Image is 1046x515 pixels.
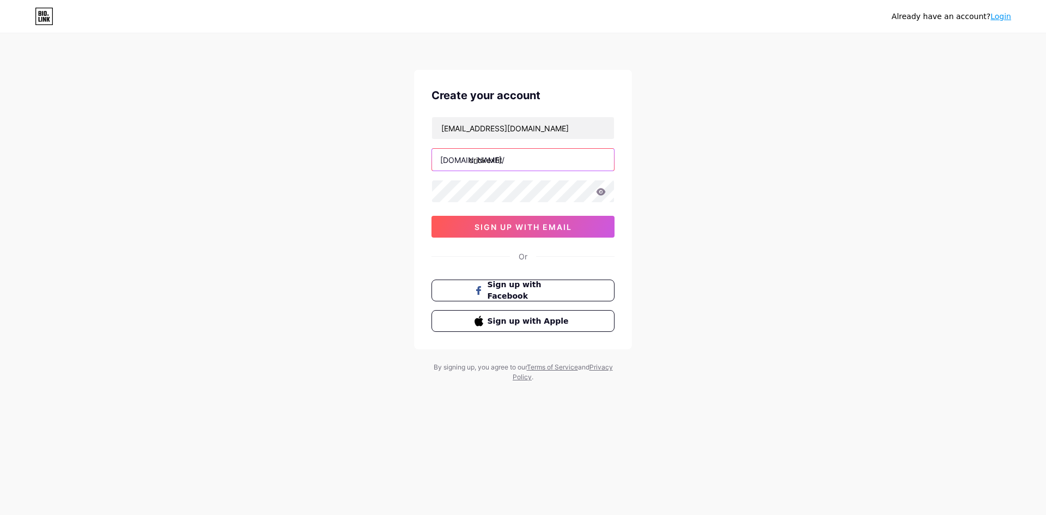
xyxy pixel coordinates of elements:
span: Sign up with Facebook [488,279,572,302]
a: Terms of Service [527,363,578,371]
button: Sign up with Apple [431,310,615,332]
div: By signing up, you agree to our and . [430,362,616,382]
span: sign up with email [475,222,572,232]
div: Or [519,251,527,262]
input: Email [432,117,614,139]
div: [DOMAIN_NAME]/ [440,154,504,166]
button: Sign up with Facebook [431,280,615,301]
input: username [432,149,614,171]
div: Already have an account? [892,11,1011,22]
button: sign up with email [431,216,615,238]
span: Sign up with Apple [488,316,572,327]
a: Login [990,12,1011,21]
div: Create your account [431,87,615,104]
